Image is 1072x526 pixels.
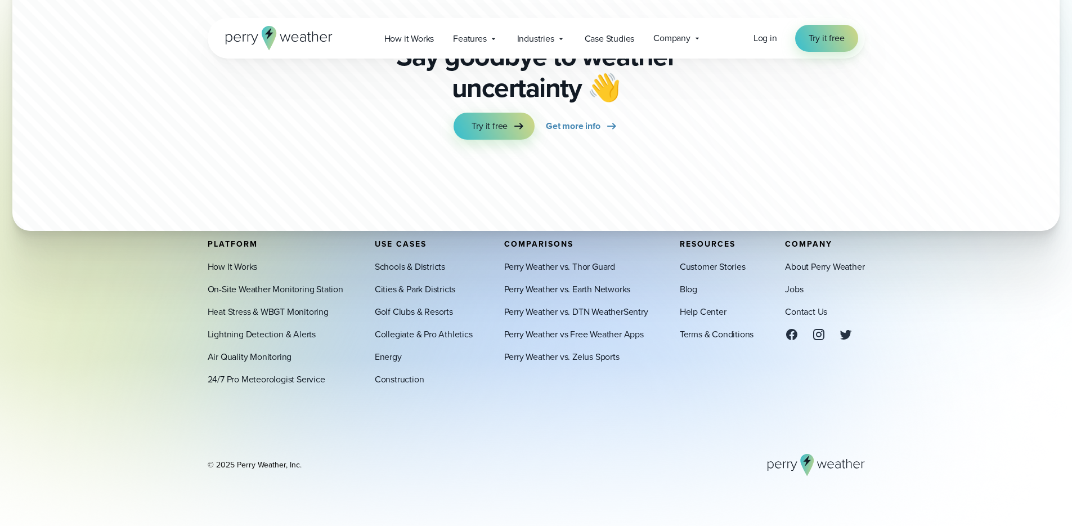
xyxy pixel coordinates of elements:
[504,283,631,296] a: Perry Weather vs. Earth Networks
[653,32,690,45] span: Company
[785,305,827,319] a: Contact Us
[375,328,473,341] a: Collegiate & Pro Athletics
[585,32,635,46] span: Case Studies
[208,460,302,471] div: © 2025 Perry Weather, Inc.
[809,32,845,45] span: Try it free
[795,25,858,52] a: Try it free
[384,32,434,46] span: How it Works
[208,305,329,319] a: Heat Stress & WBGT Monitoring
[453,32,486,46] span: Features
[785,238,832,250] span: Company
[753,32,777,45] a: Log in
[375,27,444,50] a: How it Works
[375,350,402,364] a: Energy
[753,32,777,44] span: Log in
[575,27,644,50] a: Case Studies
[375,283,455,296] a: Cities & Park Districts
[546,119,600,133] span: Get more info
[680,305,726,319] a: Help Center
[680,283,697,296] a: Blog
[504,260,615,274] a: Perry Weather vs. Thor Guard
[680,260,746,274] a: Customer Stories
[208,350,292,364] a: Air Quality Monitoring
[208,283,343,296] a: On-Site Weather Monitoring Station
[785,260,864,274] a: About Perry Weather
[504,238,573,250] span: Comparisons
[472,119,508,133] span: Try it free
[375,260,445,274] a: Schools & Districts
[680,328,753,341] a: Terms & Conditions
[546,113,618,140] a: Get more info
[375,305,453,319] a: Golf Clubs & Resorts
[208,328,316,341] a: Lightning Detection & Alerts
[504,328,644,341] a: Perry Weather vs Free Weather Apps
[680,238,735,250] span: Resources
[208,373,325,386] a: 24/7 Pro Meteorologist Service
[517,32,554,46] span: Industries
[392,41,680,104] p: Say goodbye to weather uncertainty 👋
[375,373,424,386] a: Construction
[785,283,803,296] a: Jobs
[208,260,258,274] a: How It Works
[208,238,258,250] span: Platform
[504,305,648,319] a: Perry Weather vs. DTN WeatherSentry
[454,113,535,140] a: Try it free
[504,350,620,364] a: Perry Weather vs. Zelus Sports
[375,238,427,250] span: Use Cases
